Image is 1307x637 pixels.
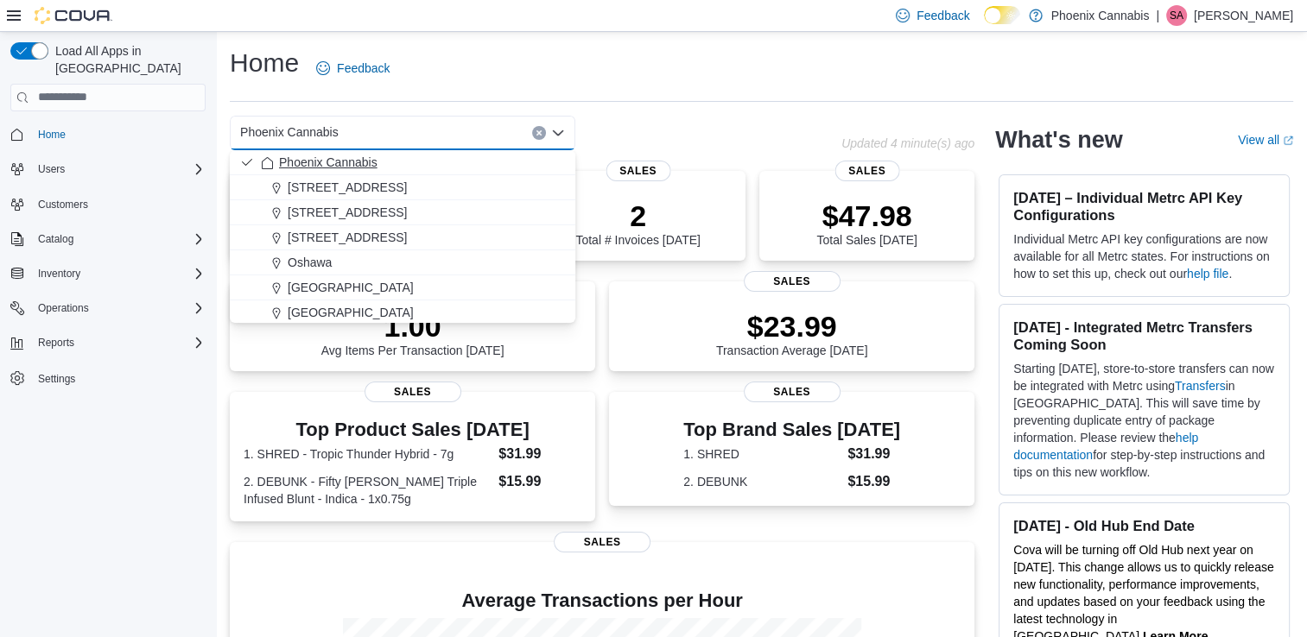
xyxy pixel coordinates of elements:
button: Inventory [3,262,213,286]
button: [GEOGRAPHIC_DATA] [230,300,575,325]
dd: $31.99 [847,444,900,464]
dd: $31.99 [498,444,581,464]
h4: Average Transactions per Hour [244,590,961,611]
span: Sales [365,382,461,402]
div: Sam Abdallah [1166,5,1187,26]
span: Catalog [38,232,73,246]
div: Total Sales [DATE] [816,199,917,247]
div: Total # Invoices [DATE] [575,199,700,247]
span: [STREET_ADDRESS] [288,229,407,246]
svg: External link [1283,136,1293,146]
span: [STREET_ADDRESS] [288,179,407,196]
div: Avg Items Per Transaction [DATE] [321,309,504,357]
button: [GEOGRAPHIC_DATA] [230,275,575,300]
span: [GEOGRAPHIC_DATA] [288,304,414,321]
button: Customers [3,192,213,217]
span: Home [38,128,66,142]
button: Close list of options [551,126,565,140]
p: Individual Metrc API key configurations are now available for all Metrc states. For instructions ... [1013,230,1275,282]
a: Feedback [309,51,397,85]
h1: Home [230,46,299,80]
span: SA [1170,5,1183,26]
span: Dark Mode [984,24,985,25]
span: Settings [38,372,75,386]
span: Catalog [31,229,206,249]
p: Updated 4 minute(s) ago [841,136,974,150]
a: Settings [31,369,82,389]
p: $23.99 [716,309,868,344]
p: Starting [DATE], store-to-store transfers can now be integrated with Metrc using in [GEOGRAPHIC_D... [1013,360,1275,481]
p: | [1156,5,1159,26]
a: Transfers [1175,379,1226,393]
h3: Top Brand Sales [DATE] [683,419,900,440]
span: Users [38,162,65,176]
span: Sales [744,382,841,402]
span: Operations [38,301,89,315]
span: Users [31,159,206,180]
a: Home [31,124,73,145]
span: Sales [606,161,670,181]
nav: Complex example [10,115,206,436]
button: [STREET_ADDRESS] [230,175,575,200]
dd: $15.99 [498,471,581,492]
dd: $15.99 [847,471,900,492]
button: Clear input [532,126,546,140]
span: Load All Apps in [GEOGRAPHIC_DATA] [48,42,206,77]
span: Reports [31,332,206,353]
dt: 1. SHRED - Tropic Thunder Hybrid - 7g [244,445,492,463]
span: Inventory [31,263,206,284]
span: Inventory [38,267,80,281]
button: [STREET_ADDRESS] [230,225,575,250]
div: Transaction Average [DATE] [716,309,868,357]
p: $47.98 [816,199,917,233]
a: Customers [31,194,95,215]
span: Reports [38,336,74,350]
p: 1.00 [321,309,504,344]
span: Home [31,123,206,145]
span: Phoenix Cannabis [279,154,378,171]
span: Feedback [917,7,969,24]
a: help documentation [1013,431,1198,462]
h3: [DATE] - Integrated Metrc Transfers Coming Soon [1013,318,1275,353]
button: Reports [3,331,213,355]
dt: 2. DEBUNK - Fifty [PERSON_NAME] Triple Infused Blunt - Indica - 1x0.75g [244,473,492,508]
button: Users [3,157,213,181]
button: Catalog [31,229,80,249]
button: Users [31,159,72,180]
button: Settings [3,365,213,390]
input: Dark Mode [984,6,1020,24]
button: Phoenix Cannabis [230,150,575,175]
p: 2 [575,199,700,233]
a: help file [1187,267,1228,281]
button: Operations [31,298,96,318]
h3: [DATE] - Old Hub End Date [1013,517,1275,534]
span: Customers [31,193,206,215]
span: [STREET_ADDRESS] [288,204,407,221]
dt: 1. SHRED [683,445,841,463]
p: [PERSON_NAME] [1194,5,1293,26]
h3: Top Product Sales [DATE] [244,419,581,440]
span: Sales [744,271,841,292]
span: Sales [834,161,899,181]
button: Oshawa [230,250,575,275]
button: Home [3,122,213,147]
span: [GEOGRAPHIC_DATA] [288,279,414,296]
dt: 2. DEBUNK [683,473,841,490]
span: Customers [38,198,88,211]
button: Catalog [3,227,213,251]
p: Phoenix Cannabis [1051,5,1150,26]
h2: What's new [995,126,1122,154]
button: Reports [31,332,81,353]
div: Choose from the following options [230,150,575,325]
span: Phoenix Cannabis [240,122,339,142]
span: Settings [31,367,206,388]
button: Operations [3,296,213,320]
span: Oshawa [288,254,332,271]
span: Feedback [337,60,390,77]
button: Inventory [31,263,87,284]
span: Operations [31,298,206,318]
a: View allExternal link [1238,133,1293,147]
img: Cova [35,7,112,24]
span: Sales [554,532,650,552]
h3: [DATE] – Individual Metrc API Key Configurations [1013,189,1275,224]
